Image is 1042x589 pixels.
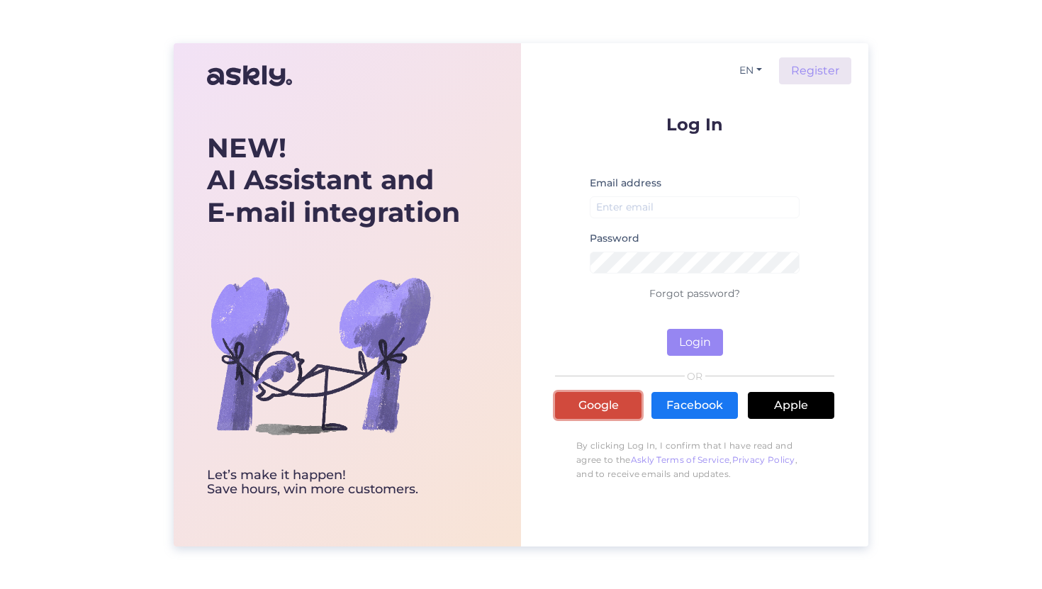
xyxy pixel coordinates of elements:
a: Apple [748,392,834,419]
b: NEW! [207,131,286,164]
a: Askly Terms of Service [631,454,730,465]
img: Askly [207,59,292,93]
p: Log In [555,116,834,133]
button: Login [667,329,723,356]
span: OR [685,371,705,381]
p: By clicking Log In, I confirm that I have read and agree to the , , and to receive emails and upd... [555,432,834,488]
div: AI Assistant and E-mail integration [207,132,460,229]
div: Let’s make it happen! Save hours, win more customers. [207,469,460,497]
button: EN [734,60,768,81]
label: Password [590,231,639,246]
a: Facebook [651,392,738,419]
label: Email address [590,176,661,191]
a: Forgot password? [649,287,740,300]
a: Register [779,57,851,84]
a: Google [555,392,642,419]
img: bg-askly [207,242,434,469]
input: Enter email [590,196,800,218]
a: Privacy Policy [732,454,795,465]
